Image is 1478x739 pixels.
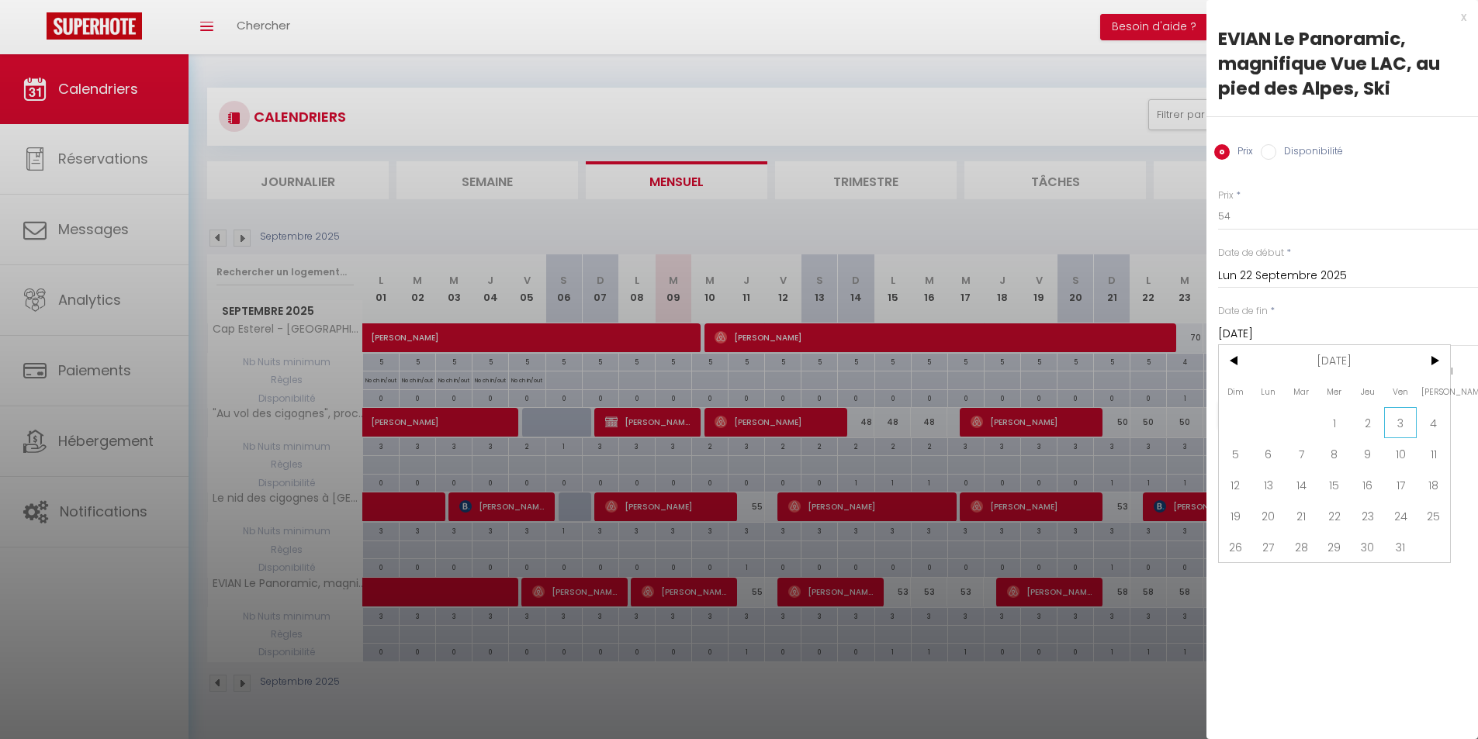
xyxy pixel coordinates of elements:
span: 15 [1318,469,1352,500]
span: 20 [1252,500,1286,531]
span: 8 [1318,438,1352,469]
label: Prix [1218,188,1234,203]
span: 22 [1318,500,1352,531]
span: 21 [1285,500,1318,531]
span: 29 [1318,531,1352,562]
span: 9 [1351,438,1384,469]
span: 26 [1219,531,1252,562]
label: Prix [1230,144,1253,161]
span: > [1417,345,1450,376]
label: Date de début [1218,246,1284,261]
span: 28 [1285,531,1318,562]
span: 7 [1285,438,1318,469]
span: 23 [1351,500,1384,531]
span: 5 [1219,438,1252,469]
span: 1 [1318,407,1352,438]
span: 19 [1219,500,1252,531]
div: EVIAN Le Panoramic, magnifique Vue LAC, au pied des Alpes, Ski [1218,26,1466,101]
span: 3 [1384,407,1417,438]
span: Jeu [1351,376,1384,407]
div: x [1206,8,1466,26]
span: Lun [1252,376,1286,407]
label: Date de fin [1218,304,1268,319]
span: 12 [1219,469,1252,500]
span: 10 [1384,438,1417,469]
span: 30 [1351,531,1384,562]
span: [PERSON_NAME] [1417,376,1450,407]
span: 24 [1384,500,1417,531]
span: 6 [1252,438,1286,469]
span: 25 [1417,500,1450,531]
span: 14 [1285,469,1318,500]
span: 2 [1351,407,1384,438]
span: 31 [1384,531,1417,562]
span: 11 [1417,438,1450,469]
label: Disponibilité [1276,144,1343,161]
span: 16 [1351,469,1384,500]
span: Mar [1285,376,1318,407]
button: Ouvrir le widget de chat LiveChat [12,6,59,53]
span: 13 [1252,469,1286,500]
span: 4 [1417,407,1450,438]
span: 17 [1384,469,1417,500]
span: Mer [1318,376,1352,407]
span: Ven [1384,376,1417,407]
span: < [1219,345,1252,376]
span: 27 [1252,531,1286,562]
span: 18 [1417,469,1450,500]
span: Dim [1219,376,1252,407]
span: [DATE] [1252,345,1417,376]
